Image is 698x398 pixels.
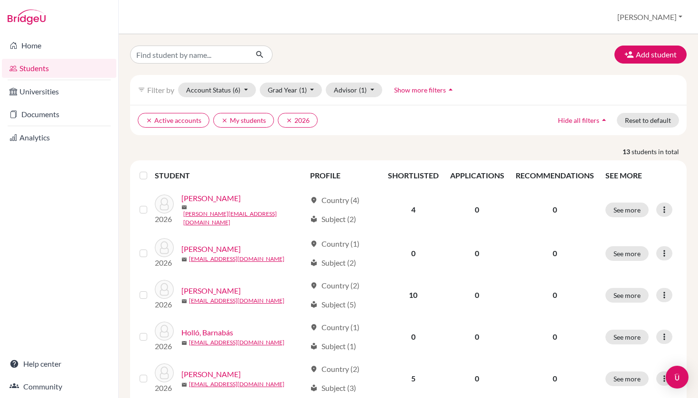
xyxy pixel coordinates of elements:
[605,246,649,261] button: See more
[310,280,359,291] div: Country (2)
[310,341,356,352] div: Subject (1)
[310,282,318,289] span: location_on
[310,363,359,375] div: Country (2)
[146,117,152,124] i: clear
[310,257,356,268] div: Subject (2)
[310,196,318,204] span: location_on
[386,83,463,97] button: Show more filtersarrow_drop_up
[181,285,241,296] a: [PERSON_NAME]
[444,164,510,187] th: APPLICATIONS
[181,204,187,210] span: mail
[181,257,187,262] span: mail
[310,342,318,350] span: local_library
[623,147,632,157] strong: 13
[233,86,240,94] span: (6)
[310,324,318,331] span: location_on
[2,82,116,101] a: Universities
[155,213,174,225] p: 2026
[310,238,359,250] div: Country (1)
[359,86,367,94] span: (1)
[444,232,510,274] td: 0
[2,128,116,147] a: Analytics
[181,382,187,388] span: mail
[382,274,444,316] td: 10
[138,86,145,93] i: filter_list
[147,85,174,94] span: Filter by
[310,365,318,373] span: location_on
[666,366,689,389] div: Open Intercom Messenger
[326,83,382,97] button: Advisor(1)
[155,257,174,268] p: 2026
[181,193,241,204] a: [PERSON_NAME]
[189,255,284,263] a: [EMAIL_ADDRESS][DOMAIN_NAME]
[516,373,594,384] p: 0
[155,382,174,394] p: 2026
[260,83,322,97] button: Grad Year(1)
[310,299,356,310] div: Subject (5)
[310,215,318,223] span: local_library
[278,113,318,128] button: clear2026
[516,289,594,301] p: 0
[2,377,116,396] a: Community
[614,46,687,64] button: Add student
[632,147,687,157] span: students in total
[382,187,444,232] td: 4
[189,296,284,305] a: [EMAIL_ADDRESS][DOMAIN_NAME]
[516,331,594,342] p: 0
[310,382,356,394] div: Subject (3)
[605,371,649,386] button: See more
[213,113,274,128] button: clearMy students
[382,316,444,358] td: 0
[155,238,174,257] img: Domonkos, Luca
[183,210,306,227] a: [PERSON_NAME][EMAIL_ADDRESS][DOMAIN_NAME]
[155,322,174,341] img: Holló, Barnabás
[310,259,318,267] span: local_library
[605,330,649,344] button: See more
[605,288,649,303] button: See more
[181,340,187,346] span: mail
[617,113,679,128] button: Reset to default
[550,113,617,128] button: Hide all filtersarrow_drop_up
[130,46,248,64] input: Find student by name...
[382,232,444,274] td: 0
[613,8,687,26] button: [PERSON_NAME]
[394,86,446,94] span: Show more filters
[558,116,599,124] span: Hide all filters
[181,243,241,255] a: [PERSON_NAME]
[382,164,444,187] th: SHORTLISTED
[155,299,174,310] p: 2026
[310,301,318,308] span: local_library
[2,36,116,55] a: Home
[310,384,318,392] span: local_library
[155,341,174,352] p: 2026
[138,113,209,128] button: clearActive accounts
[155,363,174,382] img: Kemecsei, Aron
[516,204,594,215] p: 0
[181,369,241,380] a: [PERSON_NAME]
[178,83,256,97] button: Account Status(6)
[8,9,46,25] img: Bridge-U
[221,117,228,124] i: clear
[2,59,116,78] a: Students
[286,117,292,124] i: clear
[605,203,649,217] button: See more
[310,213,356,225] div: Subject (2)
[600,164,683,187] th: SEE MORE
[181,298,187,304] span: mail
[444,274,510,316] td: 0
[155,280,174,299] img: Háry, Laura
[155,164,304,187] th: STUDENT
[304,164,382,187] th: PROFILE
[310,194,359,206] div: Country (4)
[446,85,455,94] i: arrow_drop_up
[189,380,284,389] a: [EMAIL_ADDRESS][DOMAIN_NAME]
[444,187,510,232] td: 0
[310,240,318,248] span: location_on
[155,194,174,213] img: Boros, Annamária
[510,164,600,187] th: RECOMMENDATIONS
[2,105,116,124] a: Documents
[599,115,609,125] i: arrow_drop_up
[189,338,284,347] a: [EMAIL_ADDRESS][DOMAIN_NAME]
[181,327,233,338] a: Holló, Barnabás
[444,316,510,358] td: 0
